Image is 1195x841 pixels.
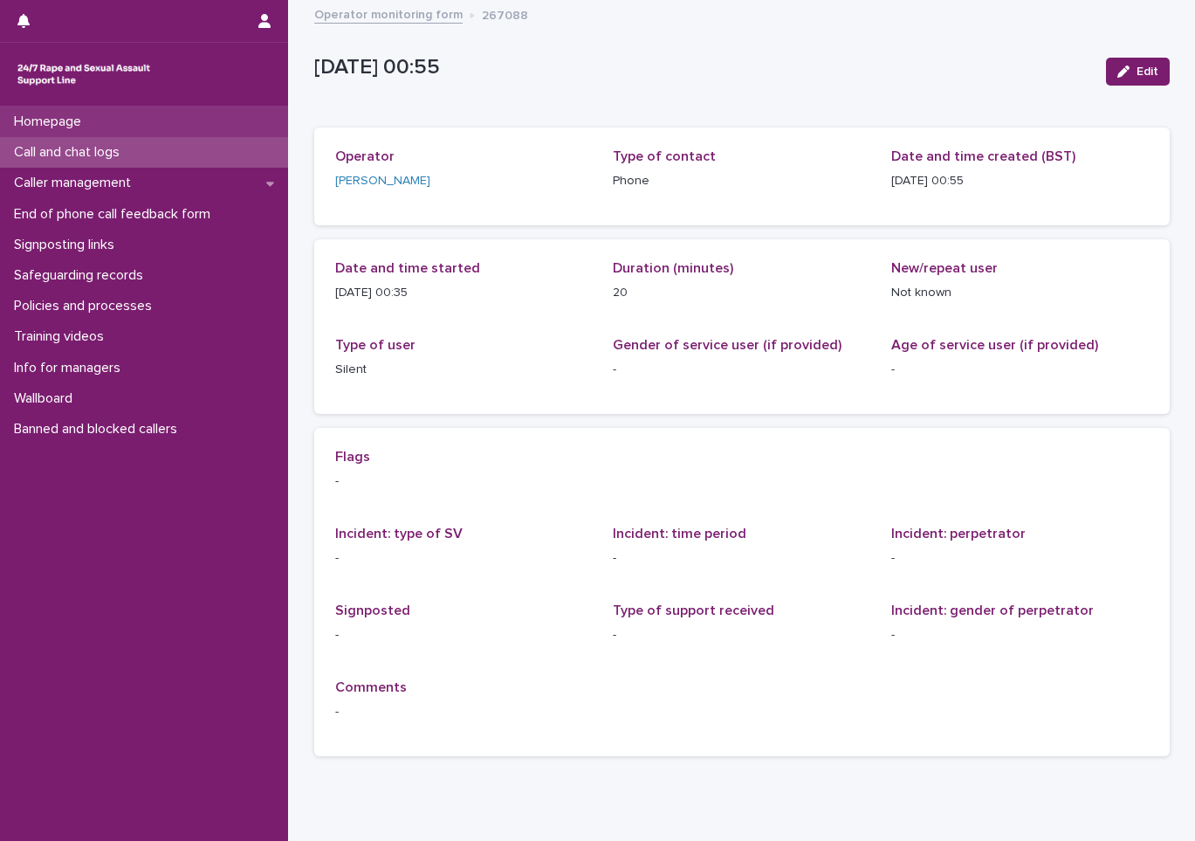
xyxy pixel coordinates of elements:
span: Edit [1137,65,1158,78]
p: - [891,361,1149,379]
p: - [335,472,1149,491]
span: Duration (minutes) [613,261,733,275]
span: Flags [335,450,370,464]
a: Operator monitoring form [314,3,463,24]
span: Type of contact [613,149,716,163]
span: Type of support received [613,603,774,617]
span: Date and time created (BST) [891,149,1075,163]
p: [DATE] 00:55 [314,55,1092,80]
p: - [613,549,870,568]
span: Incident: type of SV [335,527,463,541]
p: Not known [891,284,1149,302]
p: - [613,361,870,379]
a: [PERSON_NAME] [335,172,430,190]
p: Banned and blocked callers [7,421,191,438]
p: Training videos [7,328,118,345]
span: Date and time started [335,261,480,275]
p: - [335,703,1149,721]
p: - [891,626,1149,645]
p: Homepage [7,114,95,130]
span: Type of user [335,338,416,352]
span: Gender of service user (if provided) [613,338,841,352]
button: Edit [1106,58,1170,86]
p: Call and chat logs [7,144,134,161]
p: End of phone call feedback form [7,206,224,223]
span: Age of service user (if provided) [891,338,1098,352]
span: Incident: perpetrator [891,527,1026,541]
p: Signposting links [7,237,128,253]
p: 267088 [482,4,528,24]
p: - [891,549,1149,568]
p: Info for managers [7,360,134,376]
span: Signposted [335,603,410,617]
p: [DATE] 00:55 [891,172,1149,190]
p: Phone [613,172,870,190]
span: New/repeat user [891,261,998,275]
span: Operator [335,149,395,163]
p: - [613,626,870,645]
p: Policies and processes [7,298,166,314]
span: Comments [335,680,407,694]
p: Caller management [7,175,145,191]
p: 20 [613,284,870,302]
p: - [335,626,593,645]
p: Wallboard [7,390,86,407]
span: Incident: gender of perpetrator [891,603,1094,617]
p: Silent [335,361,593,379]
p: Safeguarding records [7,267,157,284]
img: rhQMoQhaT3yELyF149Cw [14,57,154,92]
p: [DATE] 00:35 [335,284,593,302]
p: - [335,549,593,568]
span: Incident: time period [613,527,746,541]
